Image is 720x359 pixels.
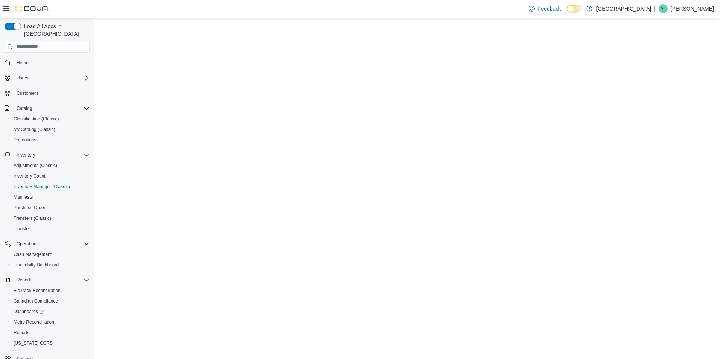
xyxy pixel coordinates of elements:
[596,4,651,13] p: [GEOGRAPHIC_DATA]
[8,317,93,327] button: Metrc Reconciliation
[11,307,90,316] span: Dashboards
[14,288,61,294] span: BioTrack Reconciliation
[14,163,57,169] span: Adjustments (Classic)
[14,205,48,211] span: Purchase Orders
[14,262,59,268] span: Traceabilty Dashboard
[11,193,36,202] a: Manifests
[2,73,93,83] button: Users
[14,298,58,304] span: Canadian Compliance
[11,182,90,191] span: Inventory Manager (Classic)
[11,318,57,327] a: Metrc Reconciliation
[14,340,53,346] span: [US_STATE] CCRS
[11,286,64,295] a: BioTrack Reconciliation
[14,275,35,284] button: Reports
[8,327,93,338] button: Reports
[8,124,93,135] button: My Catalog (Classic)
[671,4,714,13] p: [PERSON_NAME]
[14,173,46,179] span: Inventory Count
[14,58,32,67] a: Home
[14,137,37,143] span: Promotions
[661,4,666,13] span: AL
[14,104,35,113] button: Catalog
[11,318,90,327] span: Metrc Reconciliation
[659,4,668,13] div: Ashley Lehman-Preine
[17,152,35,158] span: Inventory
[14,239,90,248] span: Operations
[8,306,93,317] a: Dashboards
[8,171,93,181] button: Inventory Count
[11,339,90,348] span: Washington CCRS
[11,328,90,337] span: Reports
[14,73,31,82] button: Users
[11,114,62,123] a: Classification (Classic)
[11,135,40,145] a: Promotions
[14,194,33,200] span: Manifests
[17,277,32,283] span: Reports
[14,73,90,82] span: Users
[14,251,52,257] span: Cash Management
[11,135,90,145] span: Promotions
[14,89,41,98] a: Customers
[17,60,29,66] span: Home
[14,330,29,336] span: Reports
[11,307,47,316] a: Dashboards
[8,260,93,270] button: Traceabilty Dashboard
[526,1,564,16] a: Feedback
[17,105,32,111] span: Catalog
[14,88,90,98] span: Customers
[14,309,44,315] span: Dashboards
[538,5,561,12] span: Feedback
[11,161,90,170] span: Adjustments (Classic)
[8,181,93,192] button: Inventory Manager (Classic)
[14,151,38,160] button: Inventory
[8,192,93,202] button: Manifests
[2,57,93,68] button: Home
[11,297,61,306] a: Canadian Compliance
[11,250,90,259] span: Cash Management
[8,213,93,224] button: Transfers (Classic)
[11,172,90,181] span: Inventory Count
[11,125,90,134] span: My Catalog (Classic)
[14,58,90,67] span: Home
[15,5,49,12] img: Cova
[11,260,90,269] span: Traceabilty Dashboard
[8,285,93,296] button: BioTrack Reconciliation
[11,286,90,295] span: BioTrack Reconciliation
[8,296,93,306] button: Canadian Compliance
[2,150,93,160] button: Inventory
[11,172,49,181] a: Inventory Count
[14,226,32,232] span: Transfers
[11,203,90,212] span: Purchase Orders
[8,338,93,348] button: [US_STATE] CCRS
[11,203,51,212] a: Purchase Orders
[14,184,70,190] span: Inventory Manager (Classic)
[14,215,51,221] span: Transfers (Classic)
[11,161,60,170] a: Adjustments (Classic)
[11,214,54,223] a: Transfers (Classic)
[11,297,90,306] span: Canadian Compliance
[2,103,93,114] button: Catalog
[11,339,56,348] a: [US_STATE] CCRS
[14,239,42,248] button: Operations
[654,4,656,13] p: |
[11,114,90,123] span: Classification (Classic)
[567,5,583,13] input: Dark Mode
[11,328,32,337] a: Reports
[8,160,93,171] button: Adjustments (Classic)
[14,104,90,113] span: Catalog
[8,224,93,234] button: Transfers
[11,224,35,233] a: Transfers
[8,114,93,124] button: Classification (Classic)
[8,249,93,260] button: Cash Management
[11,125,58,134] a: My Catalog (Classic)
[21,23,90,38] span: Load All Apps in [GEOGRAPHIC_DATA]
[11,182,73,191] a: Inventory Manager (Classic)
[17,90,38,96] span: Customers
[11,250,55,259] a: Cash Management
[8,135,93,145] button: Promotions
[14,319,54,325] span: Metrc Reconciliation
[14,126,55,132] span: My Catalog (Classic)
[11,193,90,202] span: Manifests
[14,275,90,284] span: Reports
